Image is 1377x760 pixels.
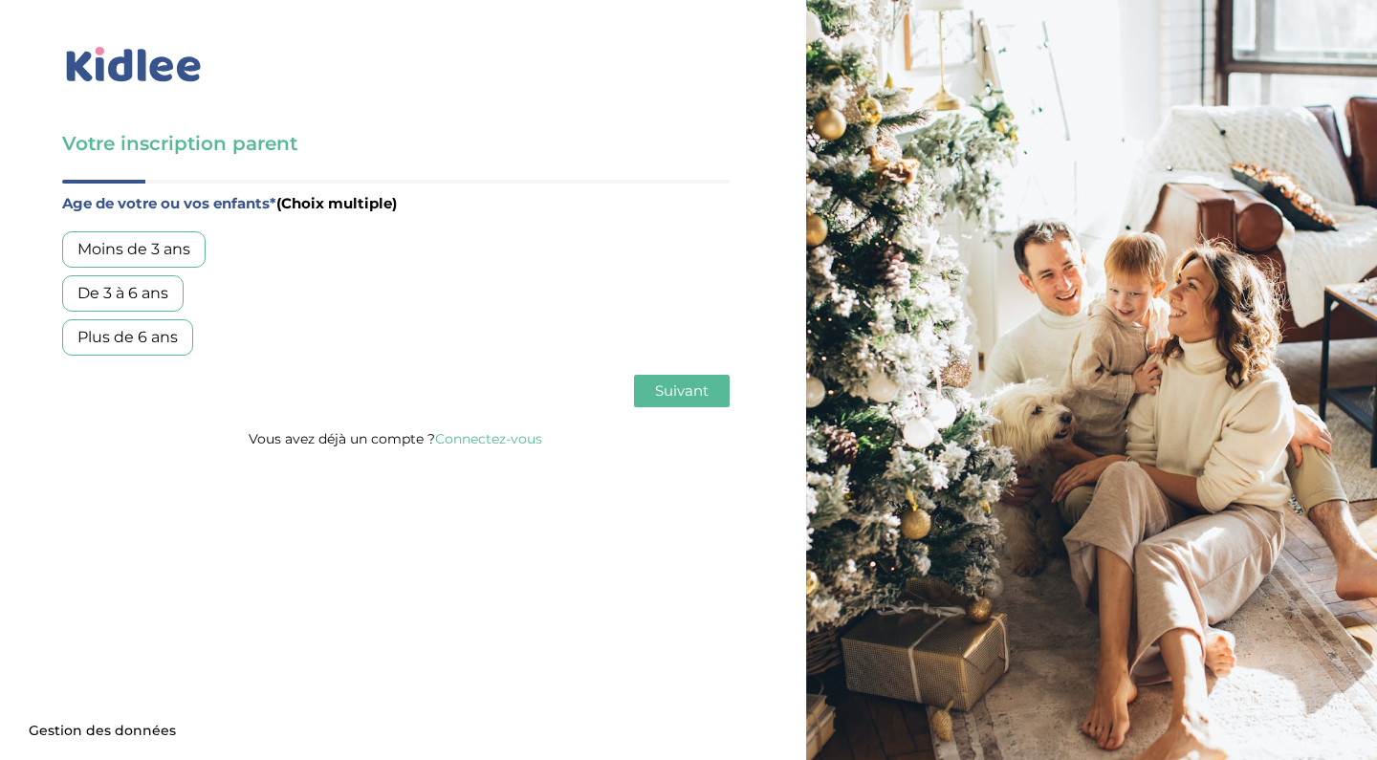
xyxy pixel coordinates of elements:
a: Connectez-vous [435,430,542,447]
div: Plus de 6 ans [62,319,193,356]
button: Suivant [634,375,730,407]
img: logo_kidlee_bleu [62,43,206,87]
span: Gestion des données [29,723,176,740]
div: Moins de 3 ans [62,231,206,268]
button: Précédent [62,375,152,407]
div: De 3 à 6 ans [62,275,184,312]
span: (Choix multiple) [276,194,397,212]
h3: Votre inscription parent [62,130,730,157]
span: Suivant [655,381,709,400]
label: Age de votre ou vos enfants* [62,191,730,216]
p: Vous avez déjà un compte ? [62,426,730,451]
button: Gestion des données [17,711,187,751]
